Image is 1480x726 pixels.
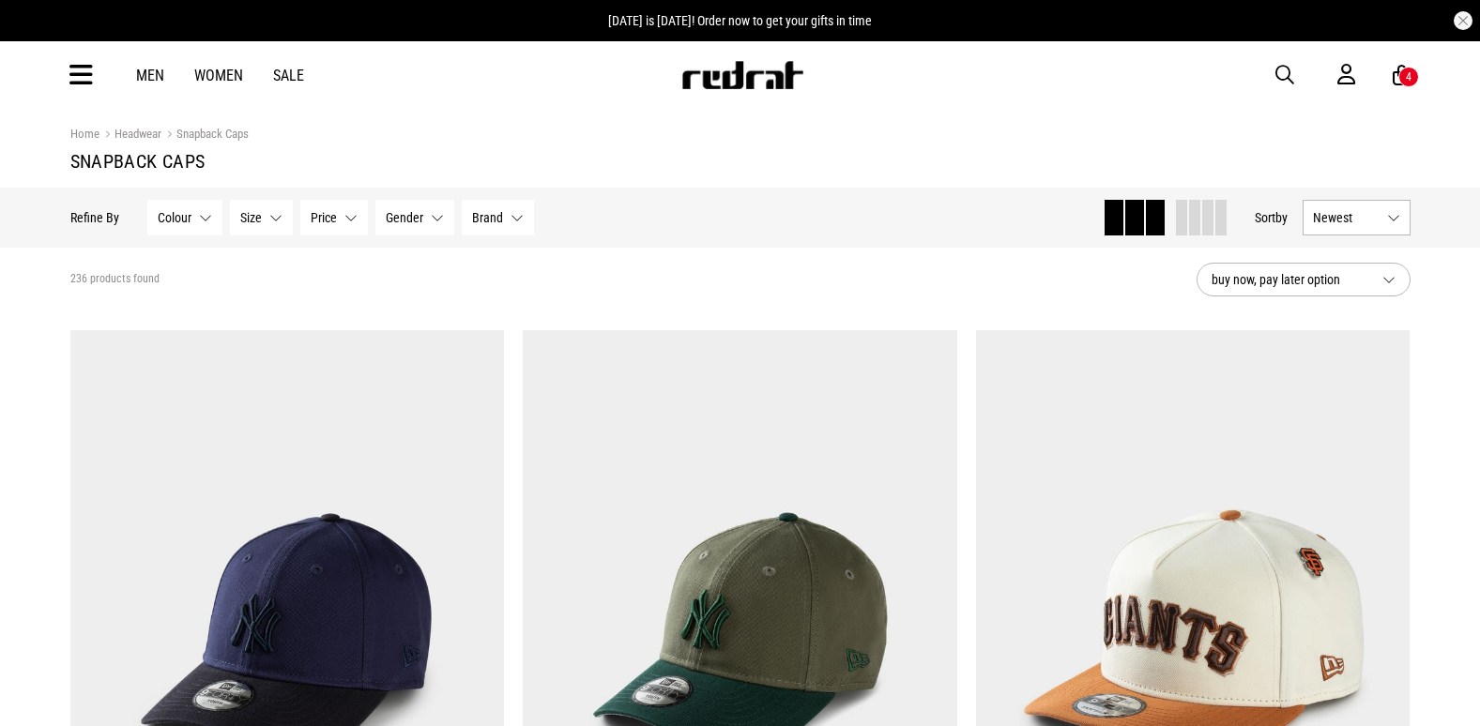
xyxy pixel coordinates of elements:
span: Gender [386,210,423,225]
h1: Snapback Caps [70,150,1411,173]
a: Snapback Caps [161,127,249,144]
span: 236 products found [70,272,160,287]
a: Headwear [99,127,161,144]
button: Size [230,200,293,235]
span: by [1275,210,1288,225]
button: Brand [462,200,534,235]
img: Redrat logo [680,61,804,89]
a: Home [70,127,99,141]
button: Sortby [1255,206,1288,229]
button: Colour [147,200,222,235]
span: Size [240,210,262,225]
span: buy now, pay later option [1212,268,1367,291]
a: 4 [1393,66,1411,85]
a: Sale [273,67,304,84]
span: Newest [1313,210,1380,225]
p: Refine By [70,210,119,225]
span: Brand [472,210,503,225]
button: buy now, pay later option [1197,263,1411,296]
a: Women [194,67,243,84]
span: Price [311,210,337,225]
button: Gender [375,200,454,235]
button: Newest [1303,200,1411,235]
button: Price [300,200,368,235]
span: [DATE] is [DATE]! Order now to get your gifts in time [608,13,872,28]
span: Colour [158,210,191,225]
div: 4 [1406,70,1411,83]
a: Men [136,67,164,84]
